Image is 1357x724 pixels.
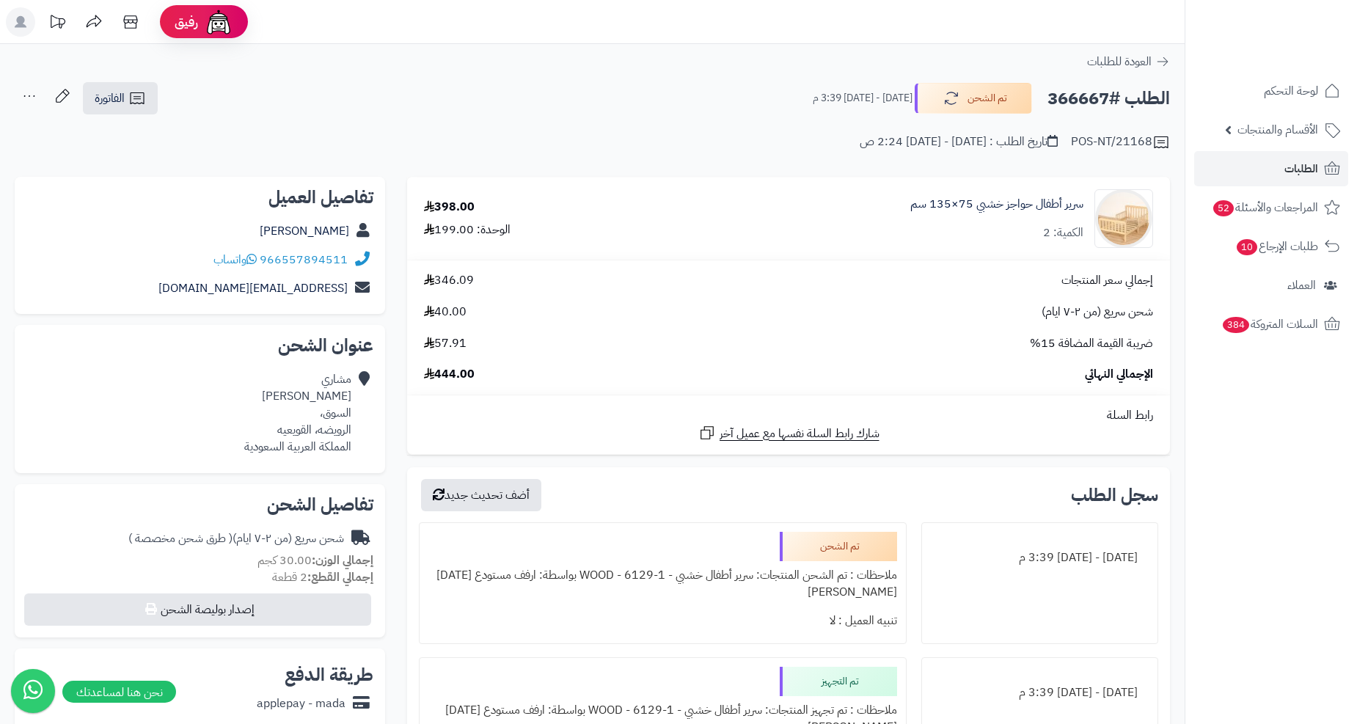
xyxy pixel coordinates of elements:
[312,552,373,569] strong: إجمالي الوزن:
[1237,120,1318,140] span: الأقسام والمنتجات
[860,134,1058,150] div: تاريخ الطلب : [DATE] - [DATE] 2:24 ص
[128,530,344,547] div: شحن سريع (من ٢-٧ ايام)
[1043,224,1083,241] div: الكمية: 2
[1085,366,1153,383] span: الإجمالي النهائي
[39,7,76,40] a: تحديثات المنصة
[95,89,125,107] span: الفاتورة
[204,7,233,37] img: ai-face.png
[1213,200,1234,216] span: 52
[257,552,373,569] small: 30.00 كجم
[1212,197,1318,218] span: المراجعات والأسئلة
[424,366,475,383] span: 444.00
[83,82,158,114] a: الفاتورة
[1287,275,1316,296] span: العملاء
[428,561,897,607] div: ملاحظات : تم الشحن المنتجات: سرير أطفال خشبي - WOOD - 6129-1 بواسطة: ارفف مستودع [DATE][PERSON_NAME]
[931,679,1149,707] div: [DATE] - [DATE] 3:39 م
[175,13,198,31] span: رفيق
[720,425,879,442] span: شارك رابط السلة نفسها مع عميل آخر
[285,666,373,684] h2: طريقة الدفع
[1071,486,1158,504] h3: سجل الطلب
[780,532,897,561] div: تم الشحن
[307,568,373,586] strong: إجمالي القطع:
[1284,158,1318,179] span: الطلبات
[1047,84,1170,114] h2: الطلب #366667
[424,272,474,289] span: 346.09
[1194,307,1348,342] a: السلات المتروكة384
[413,407,1164,424] div: رابط السلة
[26,496,373,513] h2: تفاصيل الشحن
[272,568,373,586] small: 2 قطعة
[421,479,541,511] button: أضف تحديث جديد
[910,196,1083,213] a: سرير أطفال حواجز خشبي 75×135 سم
[1257,40,1343,70] img: logo-2.png
[24,593,371,626] button: إصدار بوليصة الشحن
[1061,272,1153,289] span: إجمالي سعر المنتجات
[424,222,511,238] div: الوحدة: 199.00
[424,335,467,352] span: 57.91
[931,544,1149,572] div: [DATE] - [DATE] 3:39 م
[424,199,475,216] div: 398.00
[260,251,348,268] a: 966557894511
[1235,236,1318,257] span: طلبات الإرجاع
[780,667,897,696] div: تم التجهيز
[1194,229,1348,264] a: طلبات الإرجاع10
[1221,314,1318,334] span: السلات المتروكة
[1264,81,1318,101] span: لوحة التحكم
[257,695,345,712] div: applepay - mada
[1095,189,1152,248] img: 1744806428-2-90x90.jpg
[1194,73,1348,109] a: لوحة التحكم
[244,371,351,455] div: مشاري [PERSON_NAME] السوق، الرويضه، القويعيه المملكة العربية السعودية
[26,337,373,354] h2: عنوان الشحن
[1223,317,1249,333] span: 384
[1087,53,1170,70] a: العودة للطلبات
[428,607,897,635] div: تنبيه العميل : لا
[813,91,912,106] small: [DATE] - [DATE] 3:39 م
[424,304,467,321] span: 40.00
[260,222,349,240] a: [PERSON_NAME]
[213,251,257,268] a: واتساب
[1237,239,1257,255] span: 10
[1030,335,1153,352] span: ضريبة القيمة المضافة 15%
[128,530,233,547] span: ( طرق شحن مخصصة )
[1194,151,1348,186] a: الطلبات
[915,83,1032,114] button: تم الشحن
[1087,53,1152,70] span: العودة للطلبات
[1194,268,1348,303] a: العملاء
[698,424,879,442] a: شارك رابط السلة نفسها مع عميل آخر
[26,189,373,206] h2: تفاصيل العميل
[1194,190,1348,225] a: المراجعات والأسئلة52
[158,279,348,297] a: [EMAIL_ADDRESS][DOMAIN_NAME]
[1042,304,1153,321] span: شحن سريع (من ٢-٧ ايام)
[1071,134,1170,151] div: POS-NT/21168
